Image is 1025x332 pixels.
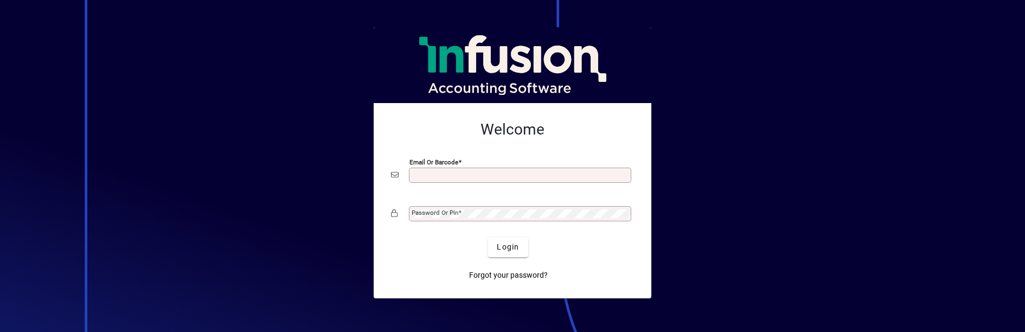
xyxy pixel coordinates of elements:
[409,158,458,165] mat-label: Email or Barcode
[469,270,548,281] span: Forgot your password?
[497,241,519,253] span: Login
[465,266,552,285] a: Forgot your password?
[412,209,458,216] mat-label: Password or Pin
[391,120,634,139] h2: Welcome
[488,238,528,257] button: Login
